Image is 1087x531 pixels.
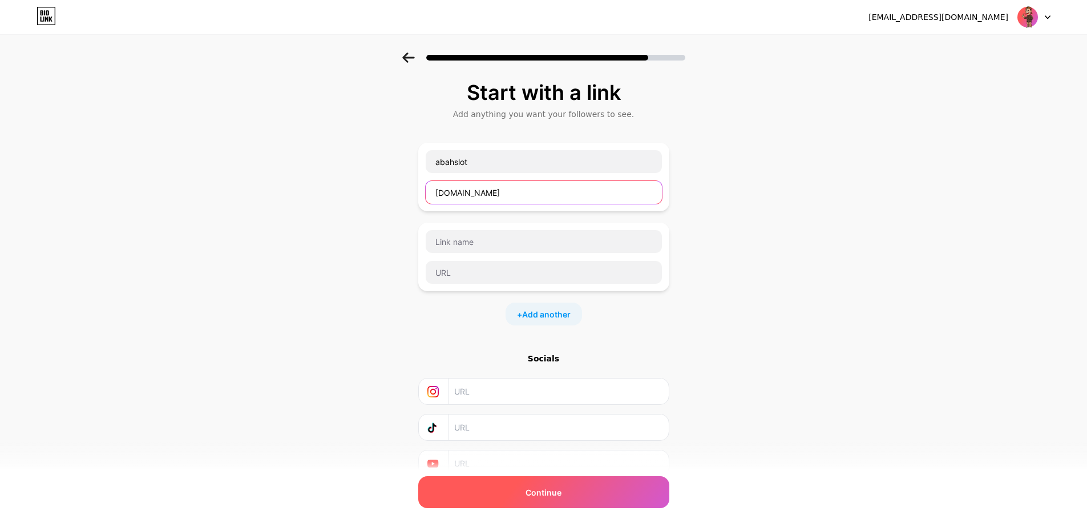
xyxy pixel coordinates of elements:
div: Start with a link [424,81,664,104]
span: Add another [522,308,571,320]
div: Socials [418,353,669,364]
input: URL [454,415,661,440]
div: Add anything you want your followers to see. [424,108,664,120]
div: [EMAIL_ADDRESS][DOMAIN_NAME] [868,11,1008,23]
input: Link name [426,230,662,253]
input: URL [454,450,661,476]
input: URL [454,379,661,404]
input: URL [426,261,662,284]
img: abahslot [1017,6,1038,28]
input: URL [426,181,662,204]
div: + [506,303,582,325]
input: Link name [426,150,662,173]
span: Continue [526,486,561,498]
